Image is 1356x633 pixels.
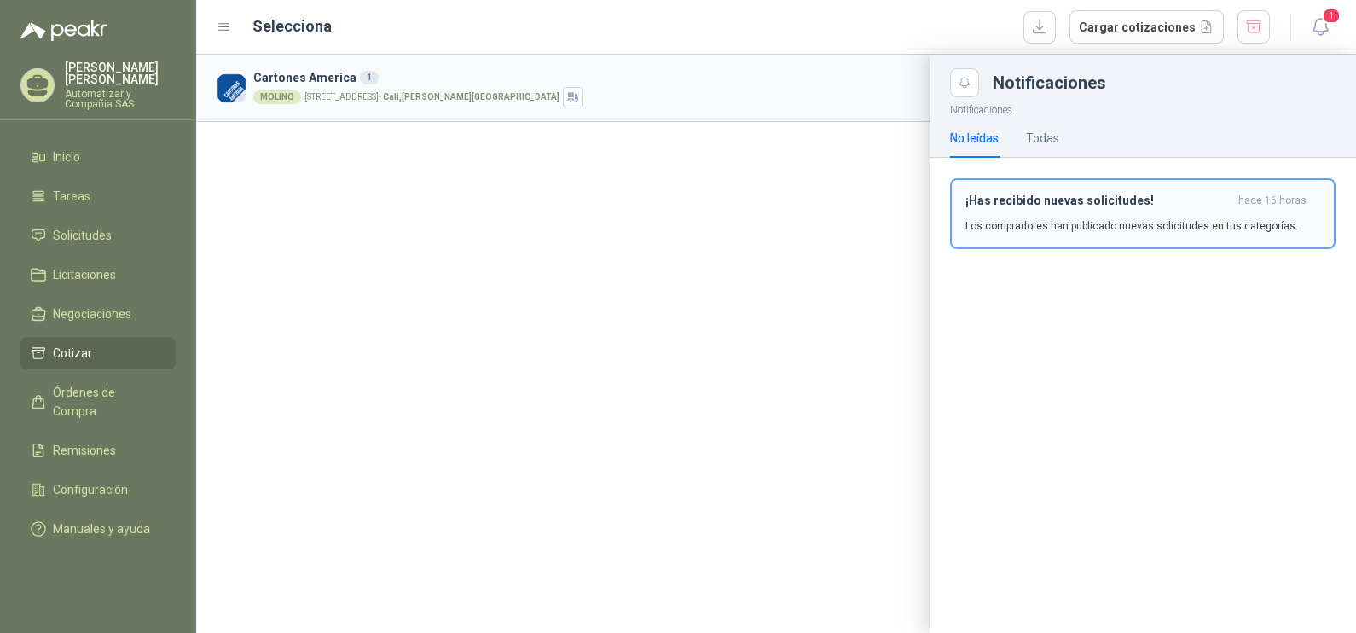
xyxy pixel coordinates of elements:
img: Logo peakr [20,20,107,41]
div: No leídas [950,129,999,148]
h2: Selecciona [252,15,332,38]
span: Solicitudes [53,226,112,245]
span: Órdenes de Compra [53,383,159,421]
a: Órdenes de Compra [20,376,176,427]
div: Notificaciones [993,74,1336,91]
a: Cotizar [20,337,176,369]
button: 1 [1305,12,1336,43]
span: Remisiones [53,441,116,460]
span: Licitaciones [53,265,116,284]
span: Negociaciones [53,305,131,323]
button: ¡Has recibido nuevas solicitudes!hace 16 horas Los compradores han publicado nuevas solicitudes e... [950,178,1336,249]
a: Negociaciones [20,298,176,330]
p: Automatizar y Compañia SAS [65,89,176,109]
p: [PERSON_NAME] [PERSON_NAME] [65,61,176,85]
p: Notificaciones [930,97,1356,119]
span: Manuales y ayuda [53,520,150,538]
a: Configuración [20,473,176,506]
button: Close [950,68,979,97]
a: Solicitudes [20,219,176,252]
a: Remisiones [20,434,176,467]
div: Todas [1026,129,1059,148]
a: Tareas [20,180,176,212]
span: 1 [1322,8,1341,24]
span: Configuración [53,480,128,499]
p: Los compradores han publicado nuevas solicitudes en tus categorías. [965,218,1298,234]
a: Licitaciones [20,258,176,291]
a: Manuales y ayuda [20,513,176,545]
a: Inicio [20,141,176,173]
span: Tareas [53,187,90,206]
span: Cotizar [53,344,92,363]
span: hace 16 horas [1238,194,1307,208]
button: Cargar cotizaciones [1069,10,1224,44]
span: Inicio [53,148,80,166]
h3: ¡Has recibido nuevas solicitudes! [965,194,1231,208]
